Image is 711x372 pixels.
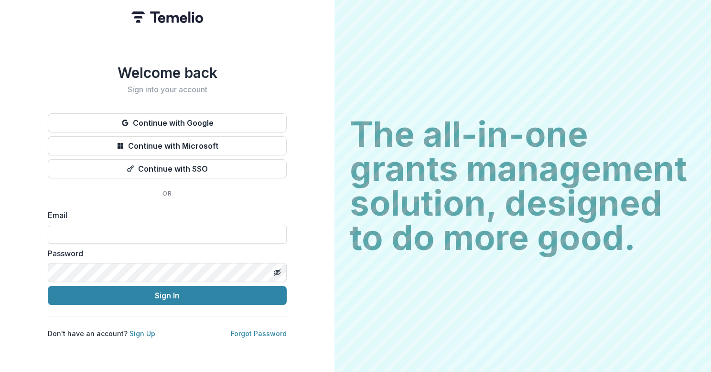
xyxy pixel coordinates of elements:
p: Don't have an account? [48,328,155,339]
button: Continue with Microsoft [48,136,287,155]
a: Forgot Password [231,329,287,338]
h1: Welcome back [48,64,287,81]
label: Password [48,248,281,259]
button: Sign In [48,286,287,305]
button: Continue with SSO [48,159,287,178]
button: Continue with Google [48,113,287,132]
button: Toggle password visibility [269,265,285,280]
a: Sign Up [129,329,155,338]
h2: Sign into your account [48,85,287,94]
img: Temelio [131,11,203,23]
label: Email [48,209,281,221]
